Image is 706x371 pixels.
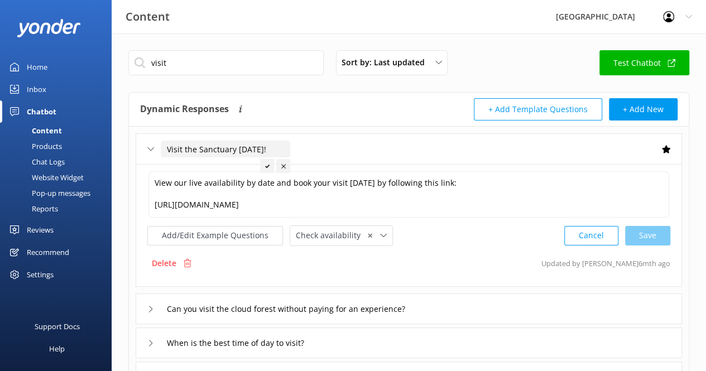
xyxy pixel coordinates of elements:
a: Website Widget [7,170,112,185]
button: + Add New [609,98,678,121]
a: Pop-up messages [7,185,112,201]
a: Chat Logs [7,154,112,170]
div: Reviews [27,219,54,241]
button: Add/Edit Example Questions [147,226,283,245]
div: Content [7,123,62,138]
div: Website Widget [7,170,84,185]
a: Content [7,123,112,138]
div: Products [7,138,62,154]
button: + Add Template Questions [474,98,602,121]
a: Products [7,138,112,154]
img: yonder-white-logo.png [17,19,81,37]
a: Reports [7,201,112,216]
div: Support Docs [35,315,80,338]
h4: Dynamic Responses [140,98,229,121]
a: Test Chatbot [599,50,689,75]
div: Pop-up messages [7,185,90,201]
input: Search all Chatbot Content [128,50,324,75]
div: Help [49,338,65,360]
div: Home [27,56,47,78]
div: Reports [7,201,58,216]
div: Recommend [27,241,69,263]
div: Chat Logs [7,154,65,170]
div: Chatbot [27,100,56,123]
span: Sort by: Last updated [342,56,431,69]
div: Settings [27,263,54,286]
button: Cancel [564,226,618,245]
span: Check availability [296,229,367,242]
p: Updated by [PERSON_NAME] 6mth ago [541,253,670,274]
h3: Content [126,8,170,26]
div: Inbox [27,78,46,100]
span: ✕ [367,230,373,241]
p: Delete [152,257,176,269]
textarea: View our live availability by date and book your visit [DATE] by following this link: [URL][DOMAI... [148,171,669,218]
